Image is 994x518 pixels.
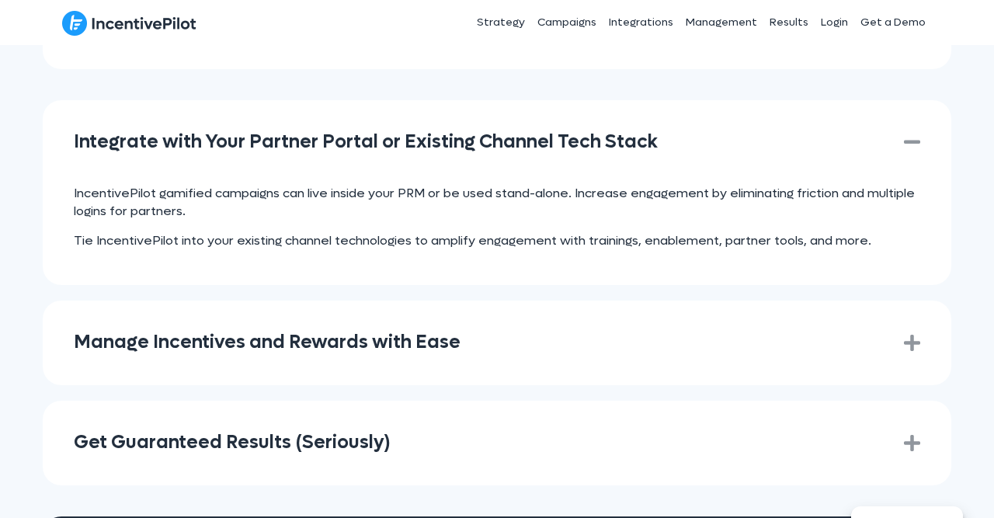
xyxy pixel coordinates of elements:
a: Strategy [471,3,531,42]
a: Integrate with Your Partner Portal or Existing Channel Tech Stack [74,131,881,154]
a: Integrations [603,3,679,42]
i: Expand [892,332,920,354]
img: IncentivePilot [62,10,196,37]
nav: Header Menu [363,3,932,42]
p: IncentivePilot gamified campaigns can live inside your PRM or be used stand-alone. Increase engag... [74,185,920,220]
i: Collapse [892,131,920,154]
a: Campaigns [531,3,603,42]
a: Get a Demo [854,3,932,42]
a: Login [815,3,854,42]
a: Results [763,3,815,42]
p: Tie IncentivePilot into your existing channel technologies to amplify engagement with trainings, ... [74,232,920,249]
i: Expand [892,432,920,454]
a: Manage Incentives and Rewards with Ease [74,332,881,354]
a: Get Guaranteed Results (Seriously) [74,432,881,454]
a: Management [679,3,763,42]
